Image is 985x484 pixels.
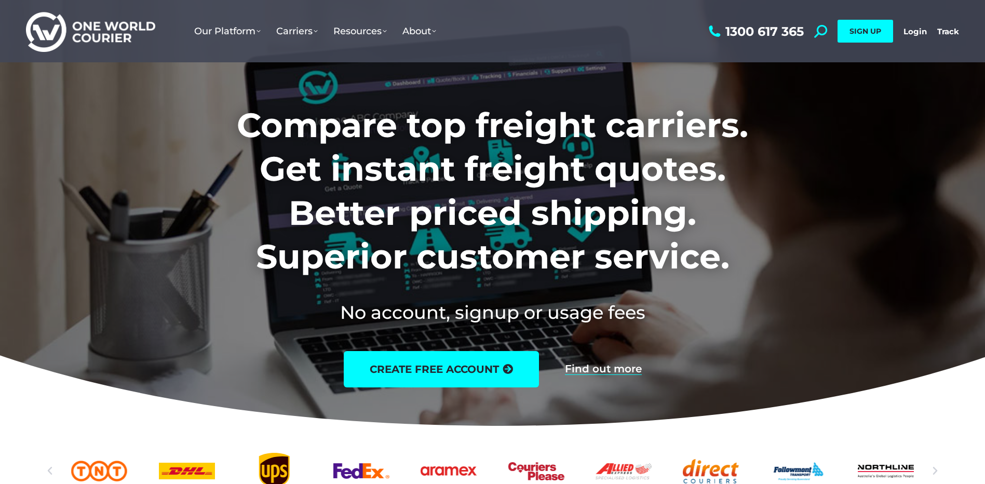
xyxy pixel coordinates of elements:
a: SIGN UP [838,20,893,43]
a: About [395,15,444,47]
span: About [402,25,436,37]
span: Resources [333,25,387,37]
span: Our Platform [194,25,261,37]
span: SIGN UP [849,26,881,36]
span: Carriers [276,25,318,37]
h2: No account, signup or usage fees [168,300,817,325]
a: Carriers [268,15,326,47]
a: Login [903,26,927,36]
a: Resources [326,15,395,47]
a: Find out more [565,364,642,375]
a: 1300 617 365 [706,25,804,38]
a: create free account [344,351,539,387]
h1: Compare top freight carriers. Get instant freight quotes. Better priced shipping. Superior custom... [168,103,817,279]
img: One World Courier [26,10,155,52]
a: Track [937,26,959,36]
a: Our Platform [186,15,268,47]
